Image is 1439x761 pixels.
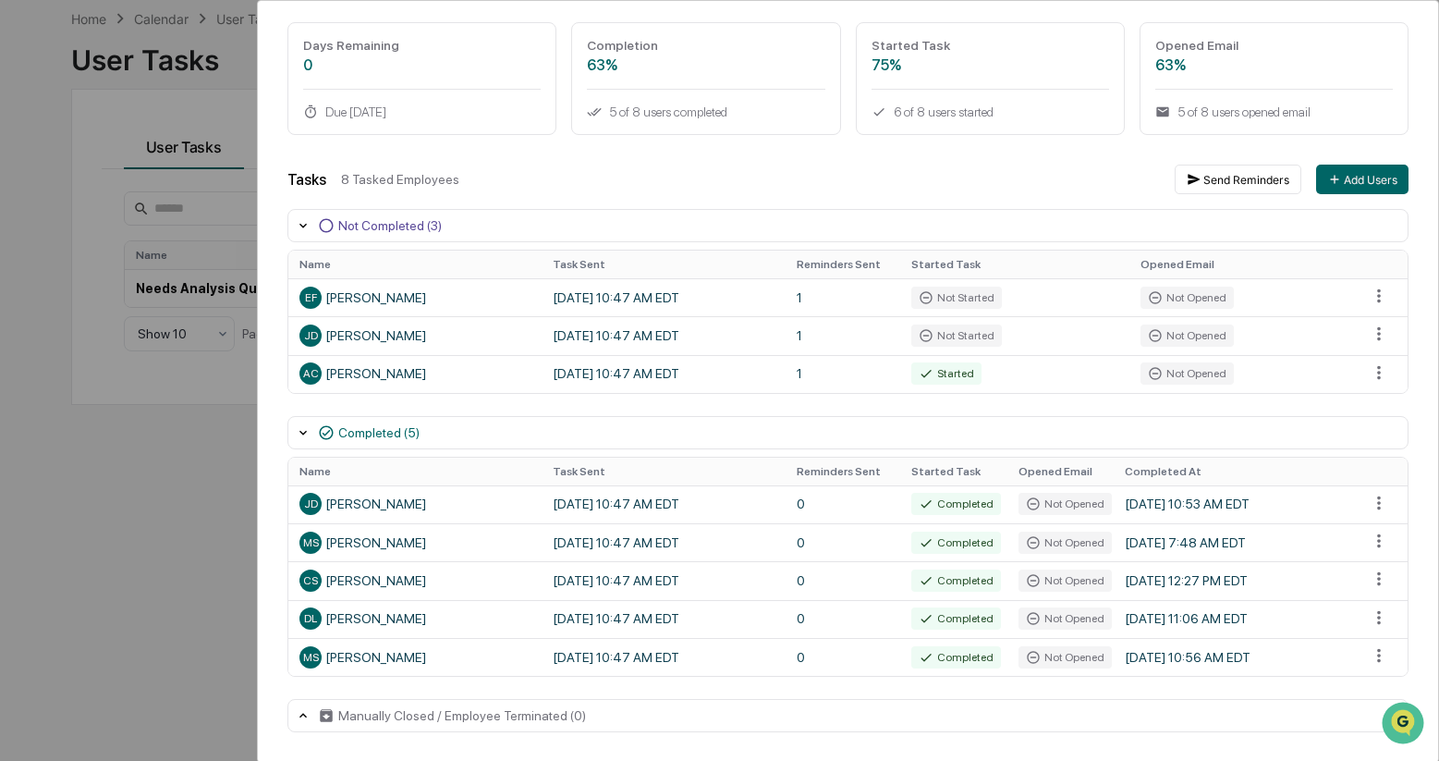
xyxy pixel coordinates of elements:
td: [DATE] 11:06 AM EDT [1114,600,1358,638]
td: [DATE] 10:53 AM EDT [1114,485,1358,523]
span: MS [303,651,319,664]
div: Tasks [287,171,326,189]
th: Opened Email [1007,458,1114,485]
div: Completed [911,532,1001,554]
div: Not Started [911,325,1002,347]
div: Due [DATE] [303,104,541,119]
div: Completed [911,646,1001,669]
th: Reminders Sent [786,458,900,485]
div: Completed [911,493,1001,515]
div: [PERSON_NAME] [299,287,530,309]
td: [DATE] 10:47 AM EDT [542,355,786,393]
span: [PERSON_NAME] [57,301,150,316]
th: Task Sent [542,251,786,278]
a: Powered byPylon [130,458,224,473]
th: Name [288,251,542,278]
div: Completed [911,570,1001,592]
td: 0 [786,561,900,599]
div: Days Remaining [303,38,541,53]
td: [DATE] 10:47 AM EDT [542,278,786,316]
button: Send Reminders [1175,165,1301,194]
th: Started Task [900,458,1006,485]
div: [PERSON_NAME] [299,362,530,385]
div: [PERSON_NAME] [299,532,530,554]
div: [PERSON_NAME] [299,493,530,515]
img: 1746055101610-c473b297-6a78-478c-a979-82029cc54cd1 [37,252,52,267]
td: [DATE] 10:47 AM EDT [542,600,786,638]
td: 1 [786,316,900,354]
td: 0 [786,523,900,561]
div: Not Opened [1140,287,1234,309]
td: [DATE] 12:27 PM EDT [1114,561,1358,599]
div: 🔎 [18,415,33,430]
th: Opened Email [1129,251,1358,278]
td: [DATE] 10:47 AM EDT [542,523,786,561]
div: 🖐️ [18,380,33,395]
th: Task Sent [542,458,786,485]
button: Add Users [1316,165,1409,194]
div: 6 of 8 users started [872,104,1109,119]
span: Data Lookup [37,413,116,432]
img: Jack Rasmussen [18,284,48,313]
div: Completed (5) [338,425,420,440]
span: [DATE] [164,301,201,316]
img: 1746055101610-c473b297-6a78-478c-a979-82029cc54cd1 [37,302,52,317]
div: 63% [1155,56,1393,74]
td: 0 [786,638,900,676]
p: How can we help? [18,39,336,68]
div: 0 [303,56,541,74]
td: 0 [786,600,900,638]
td: [DATE] 10:47 AM EDT [542,485,786,523]
th: Name [288,458,542,485]
div: 75% [872,56,1109,74]
button: See all [287,202,336,224]
span: • [153,301,160,316]
div: Started [911,362,982,385]
div: Not Opened [1018,532,1112,554]
div: Start new chat [83,141,303,160]
div: Manually Closed / Employee Terminated (0) [338,708,586,723]
a: 🖐️Preclearance [11,371,127,404]
div: Not Started [911,287,1002,309]
td: [DATE] 7:48 AM EDT [1114,523,1358,561]
th: Reminders Sent [786,251,900,278]
div: Completion [587,38,824,53]
div: Started Task [872,38,1109,53]
span: EF [305,291,317,304]
div: [PERSON_NAME] [299,570,530,592]
th: Completed At [1114,458,1358,485]
div: Not Opened [1140,325,1234,347]
img: 4531339965365_218c74b014194aa58b9b_72.jpg [39,141,72,175]
div: Not Opened [1018,608,1112,630]
span: [DATE] [164,252,201,266]
div: Past conversations [18,205,124,220]
img: Jack Rasmussen [18,234,48,264]
div: [PERSON_NAME] [299,646,530,669]
iframe: Open customer support [1380,700,1430,750]
span: MS [303,536,319,549]
span: AC [303,367,319,380]
div: We're available if you need us! [83,160,254,175]
td: 1 [786,355,900,393]
td: [DATE] 10:47 AM EDT [542,316,786,354]
th: Started Task [900,251,1128,278]
div: Opened Email [1155,38,1393,53]
td: [DATE] 10:56 AM EDT [1114,638,1358,676]
div: Not Opened [1018,493,1112,515]
div: Not Opened [1140,362,1234,385]
span: Preclearance [37,378,119,397]
td: [DATE] 10:47 AM EDT [542,638,786,676]
td: 0 [786,485,900,523]
button: Start new chat [314,147,336,169]
span: CS [303,574,318,587]
div: 63% [587,56,824,74]
img: 1746055101610-c473b297-6a78-478c-a979-82029cc54cd1 [18,141,52,175]
span: Attestations [152,378,229,397]
td: [DATE] 10:47 AM EDT [542,561,786,599]
div: Not Completed (3) [338,218,442,233]
div: Completed [911,608,1001,630]
div: Not Opened [1018,646,1112,669]
a: 🔎Data Lookup [11,406,124,439]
